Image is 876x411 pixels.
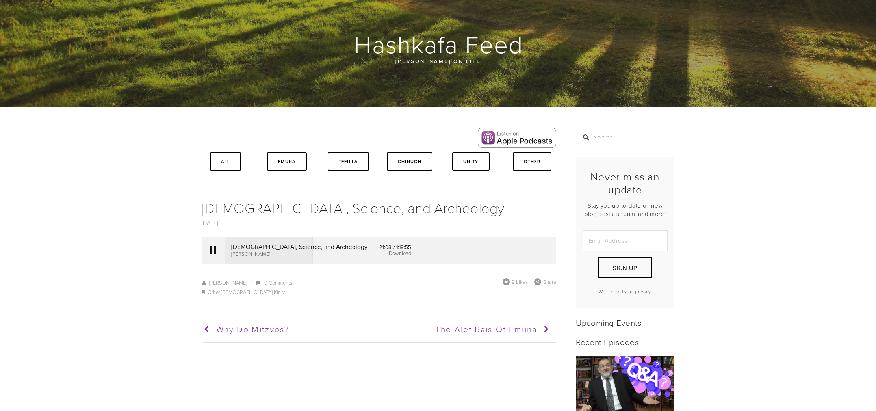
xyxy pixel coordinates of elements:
a: Kiruv [274,288,285,296]
a: Emuna [267,152,307,171]
a: All [210,152,241,171]
h2: Upcoming Events [576,318,674,327]
div: , , [202,288,556,297]
h2: Never miss an update [583,170,668,196]
input: Email Address [583,230,668,251]
a: Download [389,249,411,257]
a: Other [513,152,551,171]
a: Why Do Mitzvos? [202,320,375,339]
a: Other [208,288,220,296]
span: The Alef Bais of Emuna [435,323,537,335]
p: [PERSON_NAME] on life [249,57,627,65]
a: [PERSON_NAME] [202,279,247,286]
a: The Alef Bais of Emuna [378,320,552,339]
span: 9 Likes [512,278,528,285]
div: Share [534,278,556,285]
button: Sign Up [598,257,652,278]
a: [DATE] [202,219,218,227]
a: 0 Comments [264,279,292,286]
a: [DEMOGRAPHIC_DATA], Science, and Archeology [202,198,504,217]
a: Chinuch [387,152,432,171]
span: / [247,279,255,286]
input: Search [576,128,674,147]
p: Stay you up-to-date on new blog posts, shiurim, and more! [583,201,668,218]
span: Sign Up [613,264,637,272]
span: Why Do Mitzvos? [216,323,290,335]
h2: Recent Episodes [576,337,674,347]
a: Tefilla [328,152,369,171]
h1: Hashkafa Feed [202,32,675,57]
p: We respect your privacy. [583,288,668,295]
a: [DEMOGRAPHIC_DATA] [221,288,273,296]
a: Unity [452,152,490,171]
